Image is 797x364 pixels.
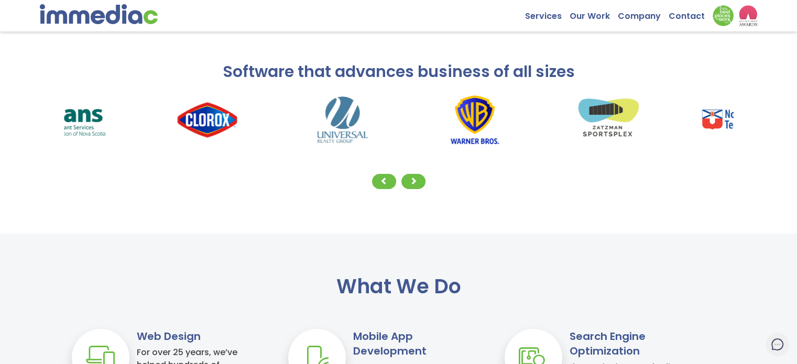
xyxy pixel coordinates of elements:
h3: Search Engine Optimization [570,329,695,358]
a: Our Work [570,5,618,21]
a: Services [525,5,570,21]
h3: Web Design [137,329,262,344]
img: Down [713,5,734,26]
img: logo2_wea_nobg.webp [739,5,757,26]
img: universalLogo.png [274,93,408,147]
img: Warner_Bros._logo.png [408,93,542,147]
span: Software that advances business of all sizes [223,60,575,83]
img: isansLogo.png [7,93,140,147]
img: sportsplexLogo.png [542,93,675,147]
img: Clorox-logo.png [140,93,274,147]
a: Company [618,5,669,21]
h3: Mobile App Development [353,329,478,358]
a: Contact [669,5,713,21]
img: immediac [40,4,158,24]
